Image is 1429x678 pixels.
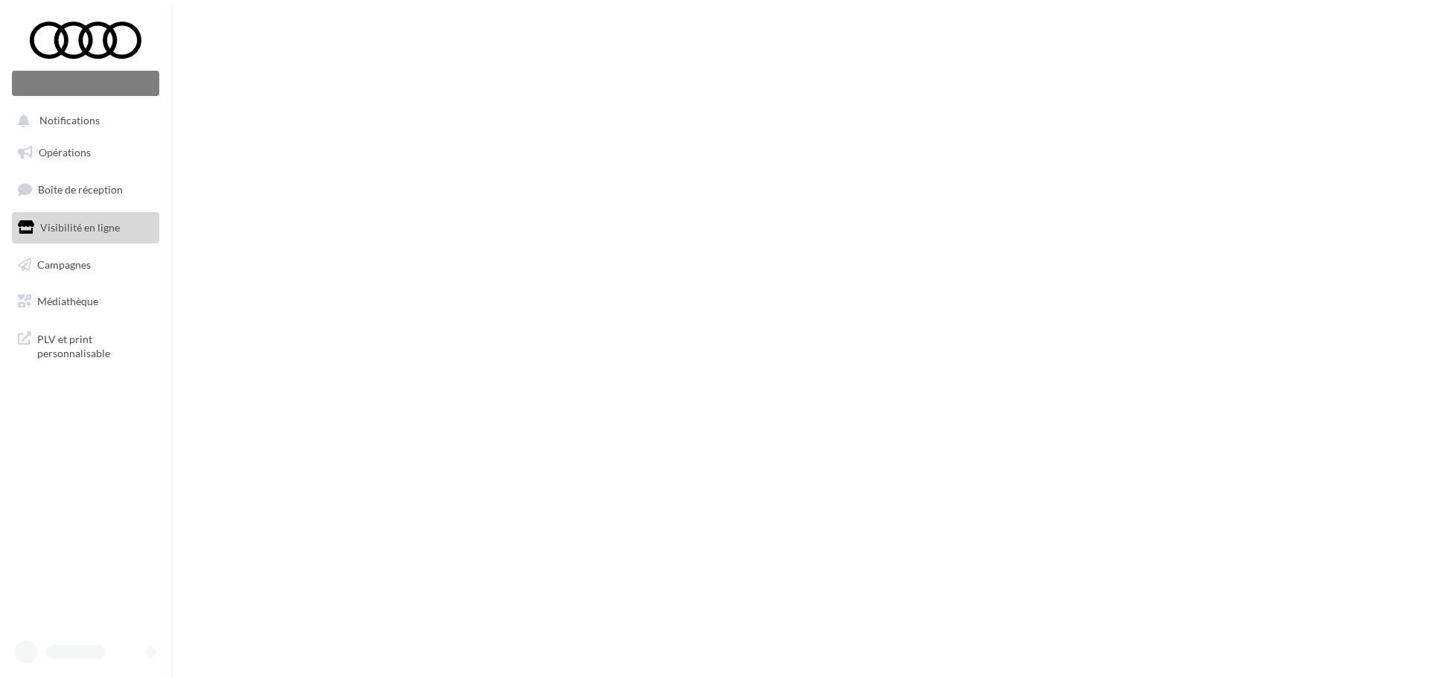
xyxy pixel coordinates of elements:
a: Visibilité en ligne [9,212,162,243]
span: Visibilité en ligne [40,221,120,234]
span: Boîte de réception [38,183,123,196]
a: Campagnes [9,249,162,281]
div: Nouvelle campagne [12,71,159,96]
span: Médiathèque [37,295,98,307]
span: PLV et print personnalisable [37,329,153,361]
a: PLV et print personnalisable [9,323,162,367]
span: Opérations [39,146,91,159]
span: Campagnes [37,258,91,270]
a: Boîte de réception [9,173,162,205]
span: Notifications [39,115,100,127]
a: Médiathèque [9,286,162,317]
a: Opérations [9,137,162,168]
